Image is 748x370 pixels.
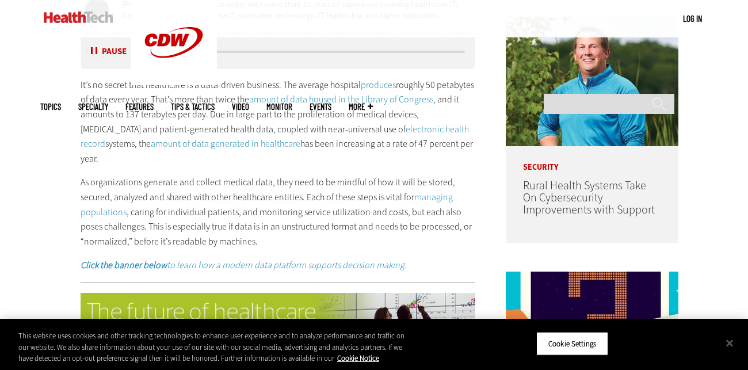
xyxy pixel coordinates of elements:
span: More [349,102,373,111]
div: This website uses cookies and other tracking technologies to enhance user experience and to analy... [18,330,411,364]
img: MDP White Paper [81,293,475,361]
a: Log in [683,13,702,24]
a: amount of data generated in healthcare [151,138,300,150]
p: As organizations generate and collect medical data, they need to be mindful of how it will be sto... [81,175,475,249]
a: Click the banner belowto learn how a modern data platform supports decision making. [81,259,407,271]
a: Events [310,102,331,111]
a: Video [232,102,249,111]
button: Cookie Settings [536,331,608,356]
a: Features [125,102,154,111]
em: to learn how a modern data platform supports decision making. [167,259,407,271]
button: Close [717,330,742,356]
span: Specialty [78,102,108,111]
img: Home [44,12,113,23]
em: Click the banner below [81,259,167,271]
a: managing populations [81,191,453,218]
a: Rural Health Systems Take On Cybersecurity Improvements with Support [523,178,655,218]
a: Tips & Tactics [171,102,215,111]
a: MonITor [266,102,292,111]
a: More information about your privacy [337,353,379,363]
p: Security [506,146,678,171]
div: User menu [683,13,702,25]
span: Topics [40,102,61,111]
a: CDW [131,76,217,88]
